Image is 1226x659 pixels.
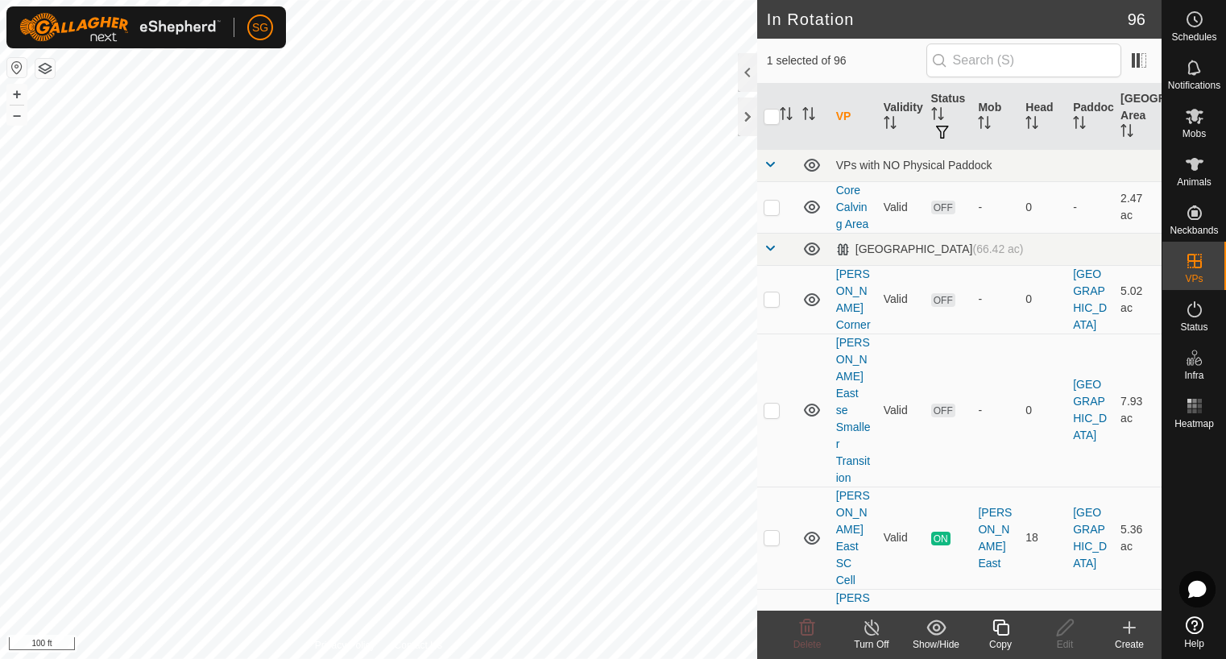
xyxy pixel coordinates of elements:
td: 0 [1019,334,1067,487]
th: Validity [877,84,925,150]
td: 18 [1019,487,1067,589]
div: - [978,199,1013,216]
td: 0 [1019,265,1067,334]
a: Privacy Policy [315,638,375,653]
td: Valid [877,334,925,487]
span: (66.42 ac) [972,242,1023,255]
input: Search (S) [926,44,1121,77]
th: [GEOGRAPHIC_DATA] Area [1114,84,1162,150]
span: ON [931,532,951,545]
td: 7.93 ac [1114,334,1162,487]
span: Heatmap [1174,419,1214,429]
td: 5.02 ac [1114,265,1162,334]
p-sorticon: Activate to sort [1120,126,1133,139]
th: Mob [971,84,1019,150]
span: OFF [931,293,955,307]
div: [GEOGRAPHIC_DATA] [836,242,1024,256]
p-sorticon: Activate to sort [780,110,793,122]
div: Copy [968,637,1033,652]
a: Contact Us [395,638,442,653]
span: Notifications [1168,81,1220,90]
span: SG [252,19,268,36]
td: 5.36 ac [1114,487,1162,589]
span: Schedules [1171,32,1216,42]
span: OFF [931,404,955,417]
span: Mobs [1183,129,1206,139]
p-sorticon: Activate to sort [978,118,991,131]
p-sorticon: Activate to sort [1073,118,1086,131]
a: [PERSON_NAME] Corner [836,267,871,331]
span: Delete [793,639,822,650]
div: Create [1097,637,1162,652]
div: Edit [1033,637,1097,652]
span: Help [1184,639,1204,649]
span: Status [1180,322,1207,332]
h2: In Rotation [767,10,1128,29]
button: + [7,85,27,104]
a: [PERSON_NAME] East se Smaller Transition [836,336,871,484]
span: Neckbands [1170,226,1218,235]
span: Infra [1184,371,1203,380]
th: VP [830,84,877,150]
div: VPs with NO Physical Paddock [836,159,1155,172]
a: [GEOGRAPHIC_DATA] [1073,506,1107,570]
div: [PERSON_NAME] East [978,504,1013,572]
a: [GEOGRAPHIC_DATA] [1073,378,1107,441]
td: Valid [877,487,925,589]
p-sorticon: Activate to sort [884,118,897,131]
p-sorticon: Activate to sort [802,110,815,122]
span: OFF [931,201,955,214]
span: 1 selected of 96 [767,52,926,69]
span: Animals [1177,177,1212,187]
a: [PERSON_NAME] East SC Cell [836,489,870,586]
div: Turn Off [839,637,904,652]
div: - [978,291,1013,308]
div: - [978,402,1013,419]
button: Reset Map [7,58,27,77]
td: Valid [877,265,925,334]
img: Gallagher Logo [19,13,221,42]
span: VPs [1185,274,1203,284]
p-sorticon: Activate to sort [931,110,944,122]
th: Head [1019,84,1067,150]
button: – [7,106,27,125]
a: Core Calving Area [836,184,868,230]
td: 0 [1019,181,1067,233]
a: Help [1162,610,1226,655]
a: [GEOGRAPHIC_DATA] [1073,267,1107,331]
td: - [1067,181,1114,233]
td: Valid [877,181,925,233]
td: 2.47 ac [1114,181,1162,233]
th: Paddock [1067,84,1114,150]
span: 96 [1128,7,1145,31]
th: Status [925,84,972,150]
div: Show/Hide [904,637,968,652]
p-sorticon: Activate to sort [1025,118,1038,131]
button: Map Layers [35,59,55,78]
